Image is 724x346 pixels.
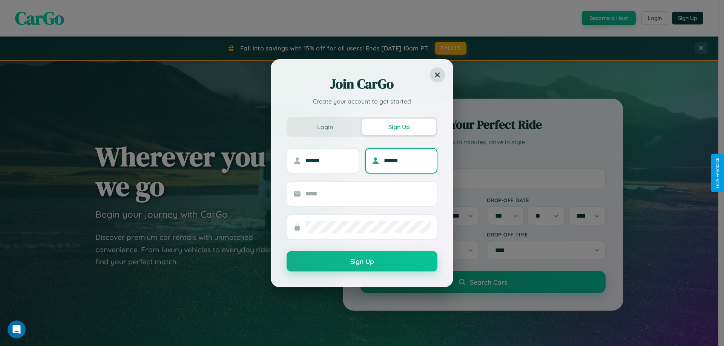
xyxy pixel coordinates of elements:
iframe: Intercom live chat [8,320,26,338]
div: Give Feedback [715,158,720,188]
h2: Join CarGo [287,75,437,93]
p: Create your account to get started [287,97,437,106]
button: Sign Up [287,251,437,271]
button: Sign Up [362,119,436,135]
button: Login [288,119,362,135]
